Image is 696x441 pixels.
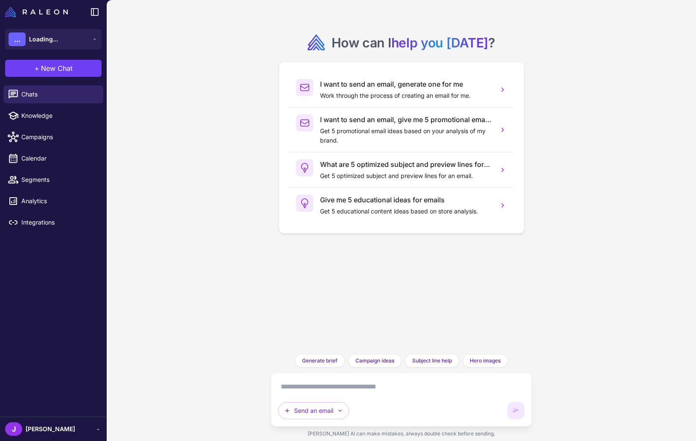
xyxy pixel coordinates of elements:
[5,422,22,436] div: J
[271,426,532,441] div: [PERSON_NAME] AI can make mistakes, always double check before sending.
[3,149,103,167] a: Calendar
[405,354,459,368] button: Subject line help
[332,34,495,51] h2: How can I ?
[470,357,501,365] span: Hero images
[21,175,96,184] span: Segments
[21,90,96,99] span: Chats
[3,192,103,210] a: Analytics
[3,213,103,231] a: Integrations
[391,35,489,50] span: help you [DATE]
[278,402,349,419] button: Send an email
[29,35,58,44] span: Loading...
[35,63,39,73] span: +
[3,85,103,103] a: Chats
[412,357,452,365] span: Subject line help
[5,60,102,77] button: +New Chat
[21,196,96,206] span: Analytics
[5,29,102,50] button: ...Loading...
[21,218,96,227] span: Integrations
[3,128,103,146] a: Campaigns
[320,91,492,100] p: Work through the process of creating an email for me.
[21,111,96,120] span: Knowledge
[348,354,402,368] button: Campaign ideas
[320,207,492,216] p: Get 5 educational content ideas based on store analysis.
[320,126,492,145] p: Get 5 promotional email ideas based on your analysis of my brand.
[21,154,96,163] span: Calendar
[295,354,345,368] button: Generate brief
[320,159,492,169] h3: What are 5 optimized subject and preview lines for an email?
[355,357,394,365] span: Campaign ideas
[41,63,73,73] span: New Chat
[463,354,508,368] button: Hero images
[3,107,103,125] a: Knowledge
[320,79,492,89] h3: I want to send an email, generate one for me
[9,32,26,46] div: ...
[3,171,103,189] a: Segments
[320,114,492,125] h3: I want to send an email, give me 5 promotional email ideas.
[21,132,96,142] span: Campaigns
[320,171,492,181] p: Get 5 optimized subject and preview lines for an email.
[302,357,338,365] span: Generate brief
[5,7,68,17] img: Raleon Logo
[320,195,492,205] h3: Give me 5 educational ideas for emails
[26,424,75,434] span: [PERSON_NAME]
